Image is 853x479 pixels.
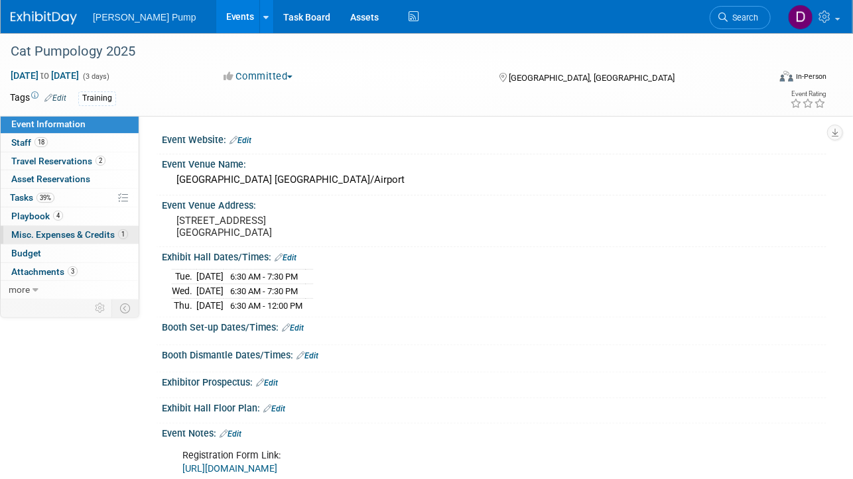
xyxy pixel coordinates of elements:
[1,152,139,170] a: Travel Reservations2
[11,211,63,221] span: Playbook
[230,301,302,311] span: 6:30 AM - 12:00 PM
[162,130,826,147] div: Event Website:
[11,248,41,258] span: Budget
[11,174,90,184] span: Asset Reservations
[53,211,63,221] span: 4
[78,91,116,105] div: Training
[263,404,285,413] a: Edit
[93,12,196,23] span: [PERSON_NAME] Pump
[282,323,304,333] a: Edit
[182,463,277,474] a: [URL][DOMAIN_NAME]
[707,69,826,89] div: Event Format
[11,229,128,240] span: Misc. Expenses & Credits
[176,215,425,239] pre: [STREET_ADDRESS] [GEOGRAPHIC_DATA]
[118,229,128,239] span: 1
[1,170,139,188] a: Asset Reservations
[230,286,298,296] span: 6:30 AM - 7:30 PM
[256,378,278,388] a: Edit
[1,115,139,133] a: Event Information
[112,299,139,317] td: Toggle Event Tabs
[172,298,196,312] td: Thu.
[196,298,224,312] td: [DATE]
[1,226,139,244] a: Misc. Expenses & Credits1
[38,70,51,81] span: to
[162,154,826,171] div: Event Venue Name:
[790,91,826,97] div: Event Rating
[89,299,112,317] td: Personalize Event Tab Strip
[296,351,318,360] a: Edit
[509,73,675,83] span: [GEOGRAPHIC_DATA], [GEOGRAPHIC_DATA]
[36,193,54,203] span: 39%
[162,423,826,441] div: Event Notes:
[11,119,86,129] span: Event Information
[10,91,66,106] td: Tags
[11,266,78,277] span: Attachments
[162,317,826,335] div: Booth Set-up Dates/Times:
[1,244,139,262] a: Budget
[162,398,826,415] div: Exhibit Hall Floor Plan:
[1,281,139,299] a: more
[162,372,826,390] div: Exhibitor Prospectus:
[1,189,139,207] a: Tasks39%
[710,6,771,29] a: Search
[96,156,105,166] span: 2
[172,270,196,284] td: Tue.
[9,284,30,295] span: more
[230,136,251,145] a: Edit
[172,170,817,190] div: [GEOGRAPHIC_DATA] [GEOGRAPHIC_DATA]/Airport
[172,284,196,299] td: Wed.
[11,11,77,25] img: ExhibitDay
[10,70,80,81] span: [DATE] [DATE]
[82,72,109,81] span: (3 days)
[11,156,105,166] span: Travel Reservations
[219,70,298,83] button: Committed
[68,266,78,276] span: 3
[44,93,66,103] a: Edit
[275,253,296,262] a: Edit
[196,270,224,284] td: [DATE]
[795,72,826,81] div: In-Person
[788,5,813,30] img: Del Ritz
[11,137,48,148] span: Staff
[1,263,139,281] a: Attachments3
[34,137,48,147] span: 18
[162,247,826,264] div: Exhibit Hall Dates/Times:
[162,195,826,212] div: Event Venue Address:
[6,40,757,64] div: Cat Pumpology 2025
[780,71,793,81] img: Format-Inperson.png
[1,134,139,152] a: Staff18
[10,192,54,203] span: Tasks
[162,345,826,362] div: Booth Dismantle Dates/Times:
[196,284,224,299] td: [DATE]
[1,207,139,225] a: Playbook4
[220,429,241,439] a: Edit
[230,272,298,282] span: 6:30 AM - 7:30 PM
[728,13,758,23] span: Search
